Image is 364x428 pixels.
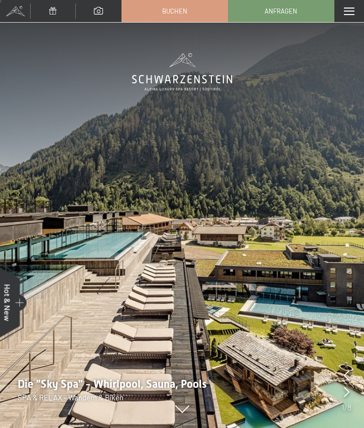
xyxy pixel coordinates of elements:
span: SPA & RELAX - Wandern & Biken [18,393,124,402]
span: / [344,402,347,413]
a: Anfragen [228,1,334,22]
span: 8 [347,402,351,413]
span: 1 [341,402,344,413]
span: Die "Sky Spa" - Whirlpool, Sauna, Pools [18,378,207,390]
span: Buchen [162,7,187,16]
span: Anfragen [265,7,297,16]
a: Buchen [122,1,227,22]
span: Hot & New [3,284,13,321]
